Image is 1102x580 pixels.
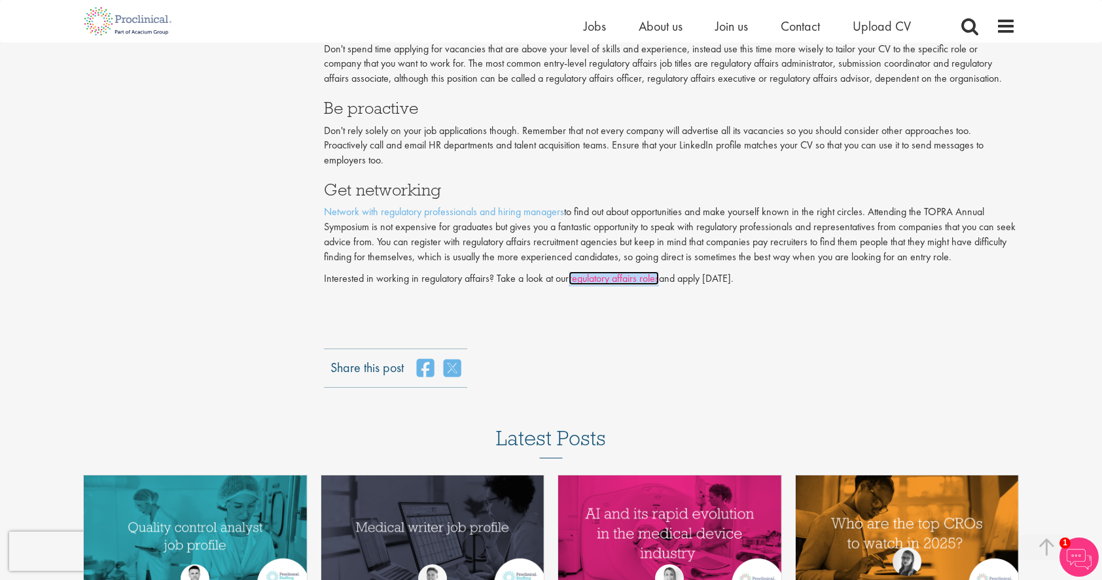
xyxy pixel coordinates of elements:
[9,532,177,571] iframe: reCAPTCHA
[324,205,564,218] a: Network with regulatory professionals and hiring managers
[330,358,404,367] label: Share this post
[444,358,461,378] a: share on twitter
[324,99,1016,116] h3: Be proactive
[496,427,606,458] h3: Latest Posts
[853,18,911,35] a: Upload CV
[324,271,1016,286] p: Interested in working in regulatory affairs? Take a look at our and apply [DATE].
[417,358,434,378] a: share on facebook
[1059,537,1071,549] span: 1
[324,42,1016,87] p: Don't spend time applying for vacancies that are above your level of skills and experience, inste...
[893,547,921,576] img: Theodora Savlovschi - Wicks
[324,124,1016,169] p: Don't rely solely on your job applications though. Remember that not every company will advertise...
[584,18,606,35] a: Jobs
[324,181,1016,198] h3: Get networking
[569,271,659,285] a: regulatory affairs roles
[1059,537,1099,577] img: Chatbot
[781,18,820,35] a: Contact
[639,18,683,35] a: About us
[715,18,748,35] a: Join us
